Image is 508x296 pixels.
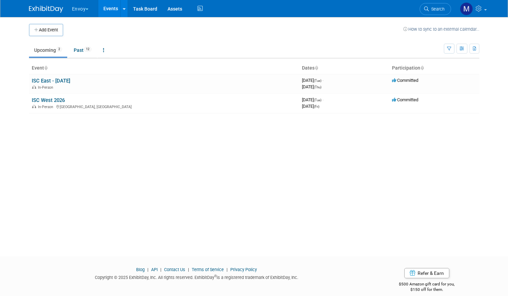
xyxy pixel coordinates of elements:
span: - [322,97,323,102]
img: In-Person Event [32,85,36,89]
div: Copyright © 2025 ExhibitDay, Inc. All rights reserved. ExhibitDay is a registered trademark of Ex... [29,273,364,281]
span: (Tue) [314,79,321,83]
a: API [151,267,158,272]
span: In-Person [38,105,55,109]
span: 2 [56,47,62,52]
span: | [146,267,150,272]
a: Sort by Event Name [44,65,47,71]
span: [DATE] [302,84,321,89]
span: Committed [392,97,418,102]
div: $150 off for them. [374,287,479,293]
a: Sort by Participation Type [420,65,424,71]
span: | [159,267,163,272]
span: [DATE] [302,78,323,83]
a: Upcoming2 [29,44,67,57]
span: | [186,267,191,272]
th: Dates [299,62,389,74]
span: (Fri) [314,105,319,108]
span: 12 [84,47,91,52]
span: | [225,267,229,272]
span: - [322,78,323,83]
th: Event [29,62,299,74]
span: Search [429,6,445,12]
a: Contact Us [164,267,185,272]
a: Sort by Start Date [315,65,318,71]
span: (Thu) [314,85,321,89]
span: (Tue) [314,98,321,102]
a: ISC East - [DATE] [32,78,70,84]
th: Participation [389,62,479,74]
sup: ® [214,274,217,278]
button: Add Event [29,24,63,36]
a: Past12 [69,44,97,57]
a: ISC West 2026 [32,97,65,103]
span: [DATE] [302,104,319,109]
a: Terms of Service [192,267,224,272]
img: ExhibitDay [29,6,63,13]
img: In-Person Event [32,105,36,108]
span: [DATE] [302,97,323,102]
a: Privacy Policy [230,267,257,272]
a: Search [420,3,451,15]
img: Matt h [460,2,473,15]
a: Refer & Earn [404,268,449,278]
a: Blog [136,267,145,272]
span: In-Person [38,85,55,90]
a: How to sync to an external calendar... [403,27,479,32]
span: Committed [392,78,418,83]
div: $500 Amazon gift card for you, [374,277,479,293]
div: [GEOGRAPHIC_DATA], [GEOGRAPHIC_DATA] [32,104,296,109]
